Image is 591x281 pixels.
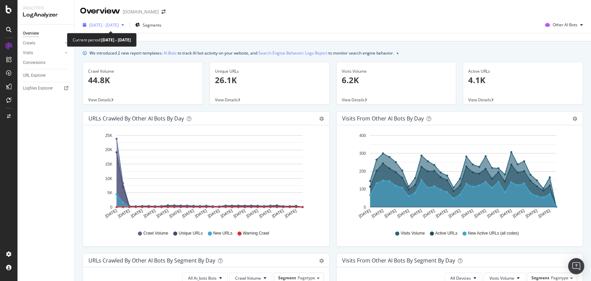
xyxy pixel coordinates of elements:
text: [DATE] [130,208,144,219]
button: [DATE] - [DATE] [80,20,127,30]
b: [DATE] - [DATE] [101,37,131,43]
div: Current period: [73,36,131,44]
div: arrow-right-arrow-left [161,9,165,14]
text: [DATE] [271,208,285,219]
text: [DATE] [473,208,487,219]
p: 4.1K [468,74,578,86]
text: 15K [105,162,112,167]
text: [DATE] [220,208,233,219]
div: [DOMAIN_NAME] [123,8,159,15]
span: View Details [468,97,491,103]
div: URL Explorer [23,72,46,79]
div: Crawl Volume [88,68,197,74]
div: Active URLs [468,68,578,74]
div: Conversions [23,59,45,66]
span: Pagetype [551,275,568,281]
a: Visits [23,49,63,57]
text: [DATE] [435,208,448,219]
a: Search Engine Behavior: Logs Report [258,49,327,57]
text: 5K [107,190,112,195]
span: Visits Volume [489,275,514,281]
div: Open Intercom Messenger [568,258,584,274]
div: URLs Crawled by Other AI Bots by day [88,115,184,122]
span: Pagetype [298,275,315,281]
div: Analytics [23,5,69,11]
text: 25K [105,133,112,138]
text: 0 [364,205,366,210]
button: Segments [133,20,164,30]
div: Overview [23,30,39,37]
div: Visits from Other AI Bots by day [342,115,424,122]
text: [DATE] [371,208,384,219]
text: [DATE] [233,208,246,219]
p: 44.8K [88,74,197,86]
span: View Details [342,97,365,103]
text: 10K [105,176,112,181]
text: [DATE] [486,208,500,219]
text: 200 [359,169,366,174]
span: Segment [531,275,549,281]
text: [DATE] [181,208,195,219]
a: Logfiles Explorer [23,85,70,92]
a: Overview [23,30,70,37]
text: 400 [359,133,366,138]
text: 0 [110,205,112,210]
span: View Details [88,97,111,103]
text: 100 [359,187,366,192]
div: Visits Volume [342,68,451,74]
span: New Active URLs (all codes) [468,231,519,236]
div: URLs Crawled by Other AI Bots By Segment By Day [88,257,215,264]
div: gear [572,116,577,121]
div: Logfiles Explorer [23,85,53,92]
a: Crawls [23,40,63,47]
div: Visits from Other AI Bots By Segment By Day [342,257,455,264]
text: [DATE] [396,208,410,219]
text: 20K [105,148,112,152]
p: 26.1K [215,74,324,86]
text: [DATE] [383,208,397,219]
text: [DATE] [525,208,538,219]
span: Crawl Volume [235,275,261,281]
span: View Details [215,97,238,103]
text: [DATE] [460,208,474,219]
text: [DATE] [284,208,297,219]
text: [DATE] [246,208,259,219]
a: URL Explorer [23,72,70,79]
span: Warning Crawl [243,231,269,236]
p: 6.2K [342,74,451,86]
button: Other AI Bots [542,20,586,30]
span: Unique URLs [179,231,202,236]
a: Conversions [23,59,70,66]
span: Crawl Volume [143,231,168,236]
svg: A chart. [88,131,321,224]
span: Active URLs [435,231,457,236]
div: We introduced 2 new report templates: to track AI bot activity on your website, and to monitor se... [89,49,394,57]
text: [DATE] [512,208,525,219]
text: [DATE] [448,208,461,219]
text: [DATE] [258,208,272,219]
text: [DATE] [194,208,208,219]
text: [DATE] [104,208,118,219]
span: All Devices [450,275,471,281]
text: [DATE] [156,208,169,219]
a: AI Bots [163,49,177,57]
div: gear [319,258,324,263]
text: [DATE] [358,208,371,219]
span: Other AI Bots [553,22,578,28]
text: [DATE] [143,208,156,219]
text: [DATE] [499,208,512,219]
div: Overview [80,5,120,17]
div: Crawls [23,40,35,47]
span: [DATE] - [DATE] [89,22,119,28]
div: info banner [83,49,583,57]
text: [DATE] [207,208,220,219]
span: All Ai_bots Bots [188,275,217,281]
text: 300 [359,151,366,156]
text: [DATE] [117,208,131,219]
svg: A chart. [342,131,575,224]
text: [DATE] [169,208,182,219]
text: [DATE] [422,208,436,219]
span: New URLs [213,231,232,236]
